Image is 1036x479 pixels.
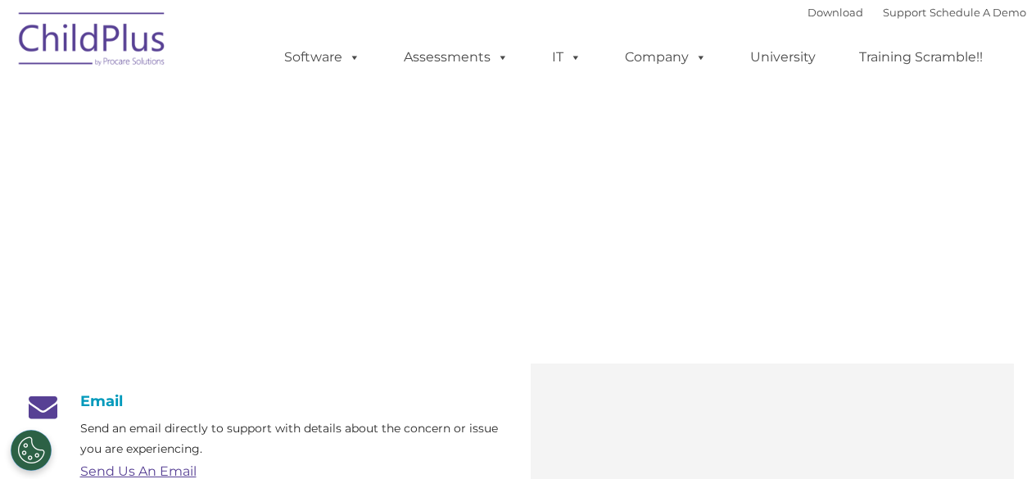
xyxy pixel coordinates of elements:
[843,41,999,74] a: Training Scramble!!
[608,41,723,74] a: Company
[883,6,926,19] a: Support
[808,6,863,19] a: Download
[808,6,1026,19] font: |
[23,392,506,410] h4: Email
[930,6,1026,19] a: Schedule A Demo
[387,41,525,74] a: Assessments
[11,430,52,471] button: Cookies Settings
[80,418,506,459] p: Send an email directly to support with details about the concern or issue you are experiencing.
[11,1,174,83] img: ChildPlus by Procare Solutions
[734,41,832,74] a: University
[536,41,598,74] a: IT
[268,41,377,74] a: Software
[80,463,197,479] a: Send Us An Email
